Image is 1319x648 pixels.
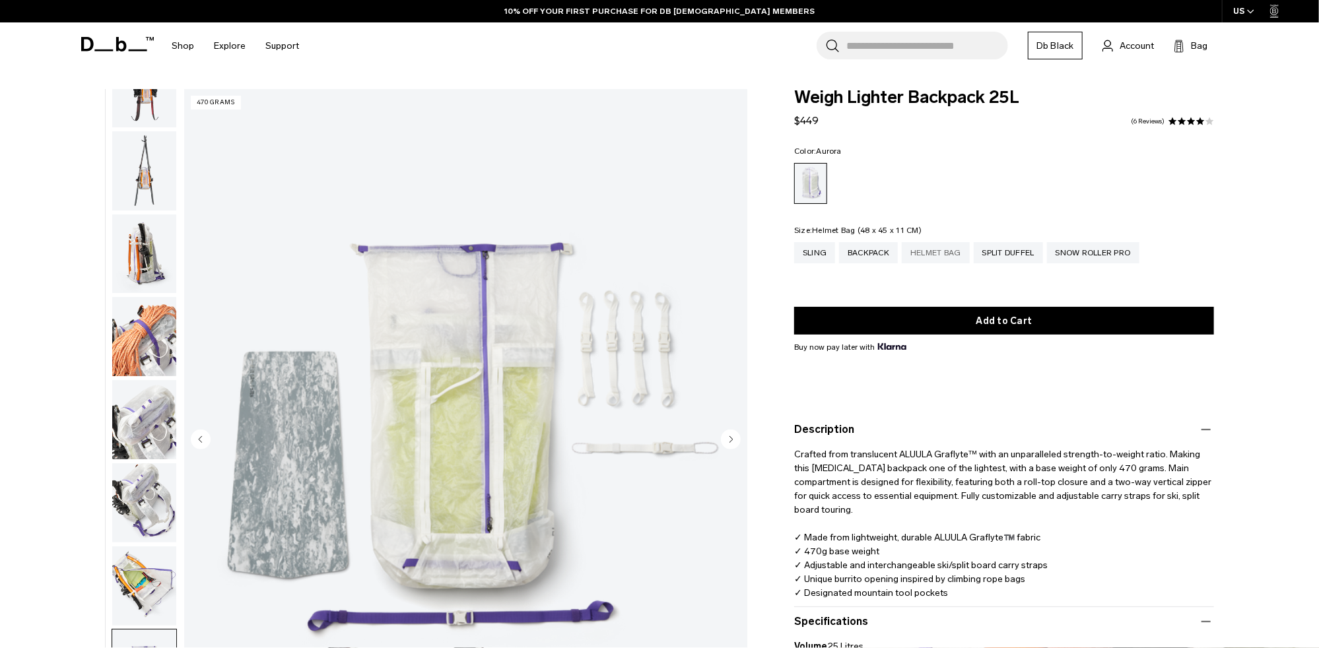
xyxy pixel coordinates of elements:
[112,214,176,294] img: Weigh_Lighter_Backpack_25L_10.png
[794,437,1214,614] p: Crafted from translucent ALUULA Graflyte™ with an unparalleled strength-to-weight ratio. Making t...
[112,131,177,211] button: Weigh_Lighter_Backpack_25L_9.png
[191,96,241,110] p: 470 grams
[902,242,970,263] a: Helmet Bag
[721,429,741,451] button: Next slide
[817,146,842,156] span: Aurora
[794,341,906,353] span: Buy now pay later with
[794,307,1214,335] button: Add to Cart
[112,463,177,543] button: Weigh_Lighter_Backpack_25L_13.png
[794,89,1214,106] span: Weigh Lighter Backpack 25L
[794,422,1214,437] button: Description
[794,226,922,234] legend: Size:
[112,214,177,294] button: Weigh_Lighter_Backpack_25L_10.png
[839,242,898,263] a: Backpack
[112,380,176,459] img: Weigh_Lighter_Backpack_25L_12.png
[1047,242,1139,263] a: Snow Roller Pro
[504,5,815,17] a: 10% OFF YOUR FIRST PURCHASE FOR DB [DEMOGRAPHIC_DATA] MEMBERS
[191,429,211,451] button: Previous slide
[112,546,177,626] button: Weigh_Lighter_Backpack_25L_14.png
[1120,39,1154,53] span: Account
[214,22,246,69] a: Explore
[112,297,176,376] img: Weigh_Lighter_Backpack_25L_11.png
[172,22,194,69] a: Shop
[162,22,309,69] nav: Main Navigation
[794,114,819,127] span: $449
[1191,39,1207,53] span: Bag
[112,379,177,460] button: Weigh_Lighter_Backpack_25L_12.png
[1028,32,1083,59] a: Db Black
[1174,38,1207,53] button: Bag
[878,343,906,350] img: {"height" => 20, "alt" => "Klarna"}
[265,22,299,69] a: Support
[112,131,176,211] img: Weigh_Lighter_Backpack_25L_9.png
[112,296,177,377] button: Weigh_Lighter_Backpack_25L_11.png
[112,546,176,626] img: Weigh_Lighter_Backpack_25L_14.png
[1102,38,1154,53] a: Account
[794,163,827,204] a: Aurora
[1131,118,1165,125] a: 6 reviews
[794,147,842,155] legend: Color:
[812,226,922,235] span: Helmet Bag (48 x 45 x 11 CM)
[112,463,176,542] img: Weigh_Lighter_Backpack_25L_13.png
[794,614,1214,630] button: Specifications
[974,242,1043,263] a: Split Duffel
[794,242,835,263] a: Sling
